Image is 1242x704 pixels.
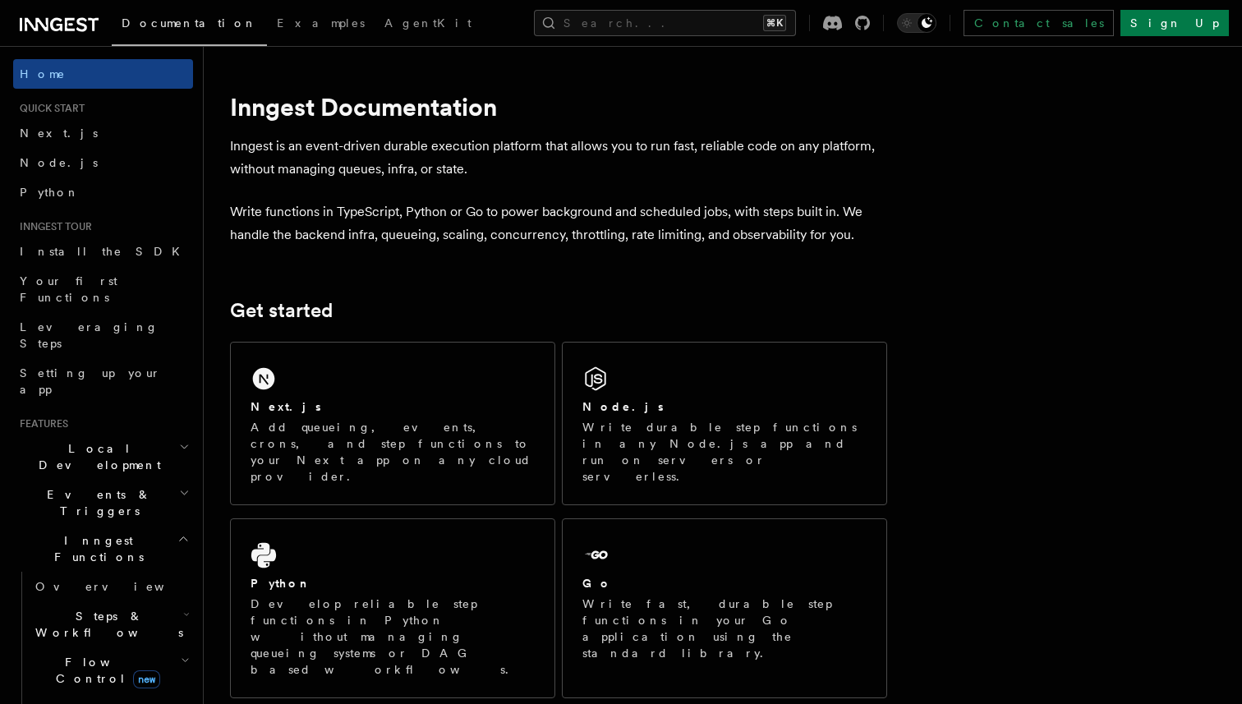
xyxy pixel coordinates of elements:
a: Leveraging Steps [13,312,193,358]
button: Inngest Functions [13,526,193,572]
span: Steps & Workflows [29,608,183,641]
span: Features [13,417,68,430]
span: Python [20,186,80,199]
h2: Python [251,575,311,591]
a: Sign Up [1120,10,1229,36]
button: Events & Triggers [13,480,193,526]
a: Next.js [13,118,193,148]
p: Write fast, durable step functions in your Go application using the standard library. [582,596,867,661]
span: Setting up your app [20,366,161,396]
span: Leveraging Steps [20,320,159,350]
a: Next.jsAdd queueing, events, crons, and step functions to your Next app on any cloud provider. [230,342,555,505]
span: Inngest tour [13,220,92,233]
button: Steps & Workflows [29,601,193,647]
a: Contact sales [964,10,1114,36]
p: Write functions in TypeScript, Python or Go to power background and scheduled jobs, with steps bu... [230,200,887,246]
a: Documentation [112,5,267,46]
h2: Next.js [251,398,321,415]
a: AgentKit [375,5,481,44]
span: Local Development [13,440,179,473]
span: Node.js [20,156,98,169]
span: Quick start [13,102,85,115]
a: Node.jsWrite durable step functions in any Node.js app and run on servers or serverless. [562,342,887,505]
span: Events & Triggers [13,486,179,519]
button: Local Development [13,434,193,480]
button: Flow Controlnew [29,647,193,693]
p: Inngest is an event-driven durable execution platform that allows you to run fast, reliable code ... [230,135,887,181]
button: Search...⌘K [534,10,796,36]
kbd: ⌘K [763,15,786,31]
p: Develop reliable step functions in Python without managing queueing systems or DAG based workflows. [251,596,535,678]
span: Overview [35,580,205,593]
a: PythonDevelop reliable step functions in Python without managing queueing systems or DAG based wo... [230,518,555,698]
span: new [133,670,160,688]
a: Home [13,59,193,89]
h2: Go [582,575,612,591]
a: Overview [29,572,193,601]
p: Add queueing, events, crons, and step functions to your Next app on any cloud provider. [251,419,535,485]
a: GoWrite fast, durable step functions in your Go application using the standard library. [562,518,887,698]
span: Examples [277,16,365,30]
span: Inngest Functions [13,532,177,565]
span: Install the SDK [20,245,190,258]
h1: Inngest Documentation [230,92,887,122]
span: Documentation [122,16,257,30]
a: Python [13,177,193,207]
a: Node.js [13,148,193,177]
span: Your first Functions [20,274,117,304]
span: Flow Control [29,654,181,687]
p: Write durable step functions in any Node.js app and run on servers or serverless. [582,419,867,485]
a: Setting up your app [13,358,193,404]
a: Get started [230,299,333,322]
span: AgentKit [384,16,471,30]
span: Home [20,66,66,82]
a: Examples [267,5,375,44]
span: Next.js [20,127,98,140]
h2: Node.js [582,398,664,415]
a: Your first Functions [13,266,193,312]
a: Install the SDK [13,237,193,266]
button: Toggle dark mode [897,13,936,33]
